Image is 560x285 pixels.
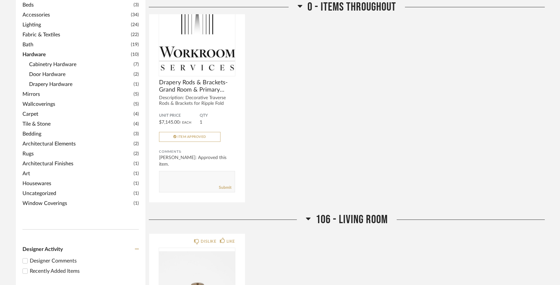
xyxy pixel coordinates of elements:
[131,11,139,19] span: (34)
[29,61,132,68] span: Cabinetry Hardware
[131,31,139,38] span: (22)
[134,130,139,138] span: (3)
[22,110,132,118] span: Carpet
[22,130,132,138] span: Bedding
[22,170,132,178] span: Art
[22,140,132,148] span: Architectural Elements
[134,190,139,197] span: (1)
[131,51,139,58] span: (10)
[134,160,139,167] span: (1)
[134,61,139,68] span: (7)
[22,180,132,187] span: Housewares
[159,148,235,155] div: Comments:
[200,120,202,125] span: 1
[159,120,180,125] span: $7,145.00
[134,101,139,108] span: (5)
[29,80,132,88] span: Drapery Hardware
[30,267,139,275] div: Recently Added Items
[22,21,129,29] span: Lighting
[180,121,191,124] span: / Each
[134,180,139,187] span: (1)
[159,132,220,142] button: Item Approved
[316,213,388,227] span: 106 - Living Room
[22,1,132,9] span: Beds
[22,160,132,168] span: Architectural Finishes
[22,90,132,98] span: Mirrors
[134,170,139,177] span: (1)
[134,150,139,157] span: (2)
[22,11,129,19] span: Accessories
[134,110,139,118] span: (4)
[201,238,216,245] div: DISLIKE
[159,154,235,168] div: [PERSON_NAME]: Approved this item.
[159,113,200,118] span: Unit Price
[131,41,139,48] span: (19)
[131,21,139,28] span: (24)
[22,150,132,158] span: Rugs
[22,189,132,197] span: Uncategorized
[219,185,231,190] a: Submit
[134,81,139,88] span: (1)
[134,1,139,9] span: (3)
[22,31,129,39] span: Fabric & Textiles
[22,120,132,128] span: Tile & Stone
[22,41,129,49] span: Bath
[30,257,139,265] div: Designer Comments
[134,71,139,78] span: (2)
[200,113,235,118] span: QTY
[159,79,235,94] span: Drapery Rods & Brackets- Grand Room & Primary Bedroom
[22,51,129,59] span: Hardware
[134,140,139,147] span: (2)
[22,247,63,252] span: Designer Activity
[226,238,235,245] div: LIKE
[178,135,206,139] span: Item Approved
[134,120,139,128] span: (4)
[159,95,235,112] div: Description: Decorative Traverse Rods & Brackets for Ripple Fold Dra...
[22,100,132,108] span: Wallcoverings
[22,199,132,207] span: Window Coverings
[134,200,139,207] span: (1)
[134,91,139,98] span: (5)
[29,70,132,78] span: Door Hardware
